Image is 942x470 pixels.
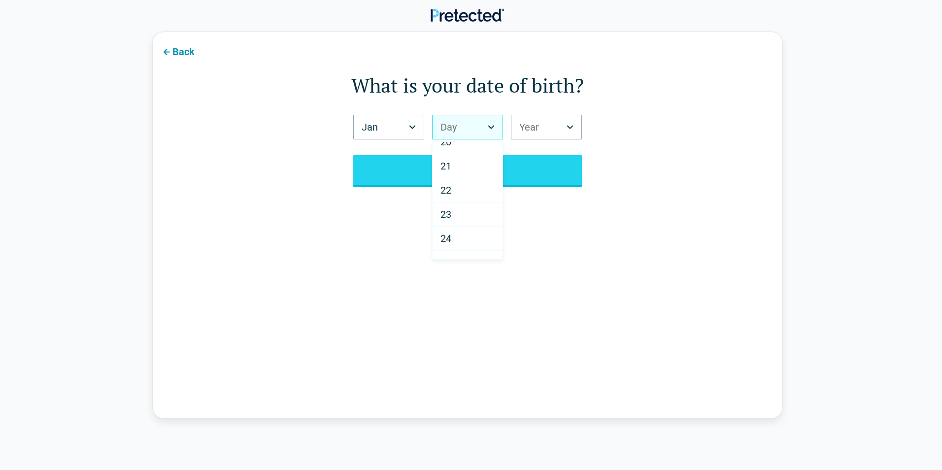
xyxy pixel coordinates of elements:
span: 25 [440,257,451,269]
span: 24 [440,233,451,244]
span: 20 [440,136,451,148]
span: 22 [440,184,451,196]
span: 23 [440,208,451,220]
span: 21 [440,160,451,172]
